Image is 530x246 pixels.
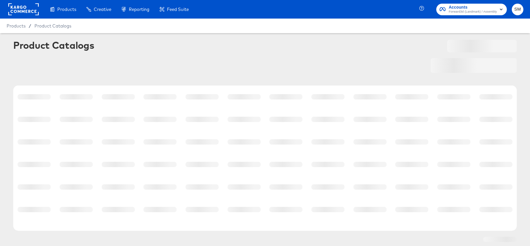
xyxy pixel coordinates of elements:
[129,7,149,12] span: Reporting
[13,40,94,50] div: Product Catalogs
[94,7,111,12] span: Creative
[167,7,189,12] span: Feed Suite
[449,4,497,11] span: Accounts
[7,23,26,29] span: Products
[26,23,34,29] span: /
[57,7,76,12] span: Products
[34,23,71,29] a: Product Catalogs
[449,9,497,15] span: Forward3d (Landmark) / Assembly
[436,4,507,15] button: AccountsForward3d (Landmark) / Assembly
[512,4,523,15] button: SM
[514,6,521,13] span: SM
